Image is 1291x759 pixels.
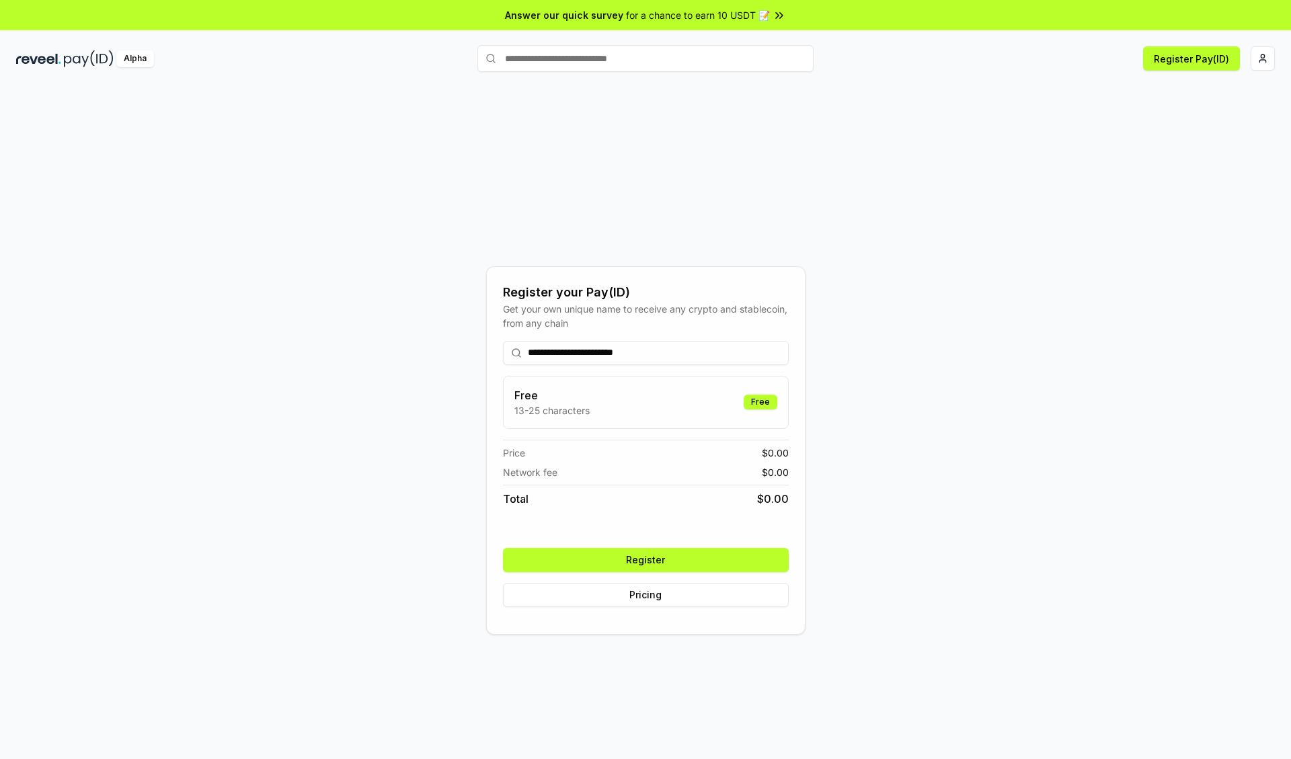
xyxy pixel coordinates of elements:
[762,465,789,479] span: $ 0.00
[514,387,590,403] h3: Free
[1143,46,1240,71] button: Register Pay(ID)
[762,446,789,460] span: $ 0.00
[505,8,623,22] span: Answer our quick survey
[16,50,61,67] img: reveel_dark
[503,446,525,460] span: Price
[503,583,789,607] button: Pricing
[744,395,777,409] div: Free
[503,548,789,572] button: Register
[116,50,154,67] div: Alpha
[757,491,789,507] span: $ 0.00
[64,50,114,67] img: pay_id
[503,465,557,479] span: Network fee
[503,302,789,330] div: Get your own unique name to receive any crypto and stablecoin, from any chain
[503,491,529,507] span: Total
[514,403,590,417] p: 13-25 characters
[503,283,789,302] div: Register your Pay(ID)
[626,8,770,22] span: for a chance to earn 10 USDT 📝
